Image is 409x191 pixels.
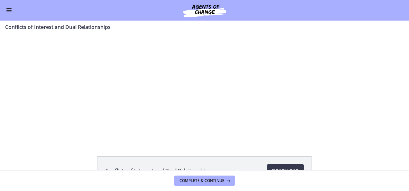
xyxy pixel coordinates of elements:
span: Complete & continue [179,178,224,183]
button: Enable menu [5,6,13,14]
span: Conflicts of Interest and Dual Relationships [105,167,211,175]
img: Agents of Change [166,3,243,18]
a: Download [267,164,304,177]
button: Complete & continue [174,176,235,186]
span: Download [272,167,299,175]
h3: Conflicts of Interest and Dual Relationships [5,23,396,31]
